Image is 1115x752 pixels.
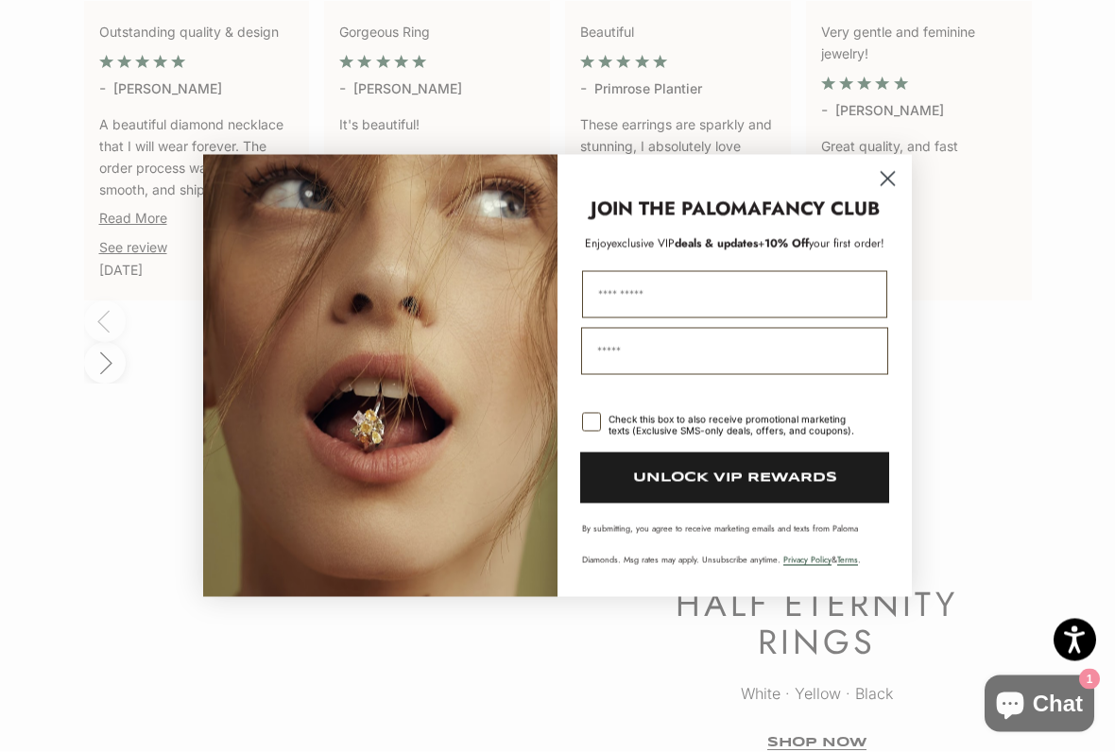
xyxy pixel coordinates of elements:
strong: FANCY CLUB [762,196,880,223]
a: Terms [837,554,858,566]
span: + your first order! [758,235,884,252]
input: Email [581,328,888,375]
a: Privacy Policy [783,554,832,566]
img: Loading... [203,155,557,596]
div: Check this box to also receive promotional marketing texts (Exclusive SMS-only deals, offers, and... [609,414,865,436]
span: & . [783,554,861,566]
strong: JOIN THE PALOMA [591,196,762,223]
p: By submitting, you agree to receive marketing emails and texts from Paloma Diamonds. Msg rates ma... [582,522,887,566]
input: First Name [582,271,887,318]
span: Enjoy [585,235,611,252]
button: UNLOCK VIP REWARDS [580,453,889,504]
span: 10% Off [764,235,809,252]
button: Close dialog [871,162,904,196]
span: exclusive VIP [611,235,675,252]
span: deals & updates [611,235,758,252]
